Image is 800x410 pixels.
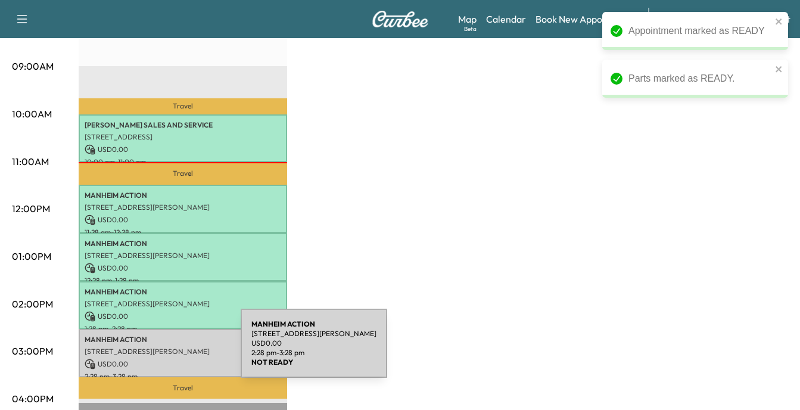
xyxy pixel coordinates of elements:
b: MANHEIM ACTION [251,319,315,328]
p: USD 0.00 [85,215,281,225]
p: USD 0.00 [85,311,281,322]
div: Parts marked as READY. [628,72,771,86]
p: 03:00PM [12,344,53,358]
p: Travel [79,162,287,185]
button: close [775,17,783,26]
p: 2:28 pm - 3:28 pm [85,372,281,381]
img: Curbee Logo [372,11,429,27]
div: Beta [464,24,477,33]
p: 11:28 am - 12:28 pm [85,228,281,237]
p: 02:00PM [12,297,53,311]
p: 01:00PM [12,249,51,263]
p: 04:00PM [12,392,54,406]
p: MANHEIM ACTION [85,191,281,200]
p: 11:00AM [12,154,49,169]
button: close [775,64,783,74]
p: [STREET_ADDRESS][PERSON_NAME] [251,329,376,338]
p: MANHEIM ACTION [85,239,281,249]
p: Travel [79,98,287,114]
p: USD 0.00 [85,263,281,274]
p: 1:28 pm - 2:28 pm [85,324,281,334]
p: 12:00PM [12,201,50,216]
p: USD 0.00 [251,338,376,348]
p: [STREET_ADDRESS][PERSON_NAME] [85,299,281,309]
p: [STREET_ADDRESS][PERSON_NAME] [85,203,281,212]
p: 10:00 am - 11:00 am [85,157,281,167]
p: 09:00AM [12,59,54,73]
a: Calendar [486,12,526,26]
b: NOT READY [251,358,293,366]
p: [PERSON_NAME] SALES AND SERVICE [85,120,281,130]
p: USD 0.00 [85,359,281,369]
a: MapBeta [458,12,477,26]
p: USD 0.00 [85,144,281,155]
p: [STREET_ADDRESS][PERSON_NAME] [85,251,281,260]
p: 10:00AM [12,107,52,121]
p: 12:28 pm - 1:28 pm [85,276,281,285]
p: [STREET_ADDRESS][PERSON_NAME] [85,347,281,356]
div: Appointment marked as READY [628,24,771,38]
p: MANHEIM ACTION [85,287,281,297]
p: [STREET_ADDRESS] [85,132,281,142]
p: Travel [79,377,287,399]
a: Book New Appointment [536,12,636,26]
p: MANHEIM ACTION [85,335,281,344]
p: 2:28 pm - 3:28 pm [251,348,376,358]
